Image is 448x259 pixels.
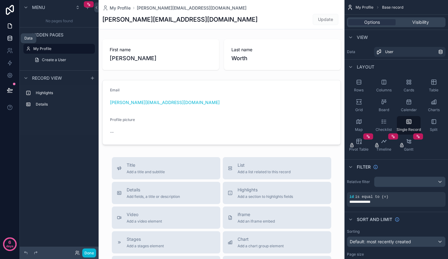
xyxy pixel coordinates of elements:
[428,107,440,112] span: Charts
[357,64,374,70] span: Layout
[376,127,392,132] span: Checklist
[42,57,66,62] span: Create a User
[374,47,446,57] a: User
[355,107,363,112] span: Grid
[404,147,413,152] span: Gantt
[376,88,392,93] span: Columns
[397,77,421,95] button: Cards
[347,136,371,154] button: Pivot Table
[430,127,438,132] span: Split
[382,5,403,10] span: Base record
[357,34,368,40] span: View
[364,19,380,25] span: Options
[349,147,369,152] span: Pivot Table
[372,136,396,154] button: Timeline
[102,15,258,24] h1: [PERSON_NAME][EMAIL_ADDRESS][DOMAIN_NAME]
[36,90,92,95] label: Highlights
[372,96,396,115] button: Board
[137,5,246,11] a: [PERSON_NAME][EMAIL_ADDRESS][DOMAIN_NAME]
[347,77,371,95] button: Rows
[372,77,396,95] button: Columns
[397,96,421,115] button: Calendar
[355,127,363,132] span: Map
[356,5,373,10] span: My Profile
[350,239,411,244] span: Default: most recently created
[32,75,62,81] span: Record view
[33,46,91,51] label: My Profile
[347,96,371,115] button: Grid
[8,239,11,245] p: 6
[347,229,360,234] label: Sorting
[82,249,96,257] button: Done
[397,116,421,135] button: Single Record
[379,107,389,112] span: Board
[376,147,391,152] span: Timeline
[357,164,371,170] span: Filter
[20,85,99,115] div: scrollable content
[429,88,438,93] span: Table
[32,32,63,38] span: Hidden pages
[31,55,95,65] a: Create a User
[422,116,446,135] button: Split
[102,5,131,11] a: My Profile
[110,5,131,11] span: My Profile
[24,36,33,41] div: Data
[32,4,45,10] span: Menu
[347,49,372,54] label: Data
[347,236,446,247] button: Default: most recently created
[349,195,354,199] span: id
[357,216,392,223] span: Sort And Limit
[23,44,95,54] a: My Profile
[6,242,14,250] p: days
[401,107,417,112] span: Calendar
[20,15,99,27] div: No pages found
[355,195,388,199] span: is equal to (=)
[397,127,421,132] span: Single Record
[36,102,92,107] label: Details
[422,96,446,115] button: Charts
[347,116,371,135] button: Map
[385,49,393,54] span: User
[412,19,429,25] span: Visibility
[372,116,396,135] button: Checklist
[404,88,414,93] span: Cards
[422,77,446,95] button: Table
[397,136,421,154] button: Gantt
[347,179,372,184] label: Relative filter
[354,88,364,93] span: Rows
